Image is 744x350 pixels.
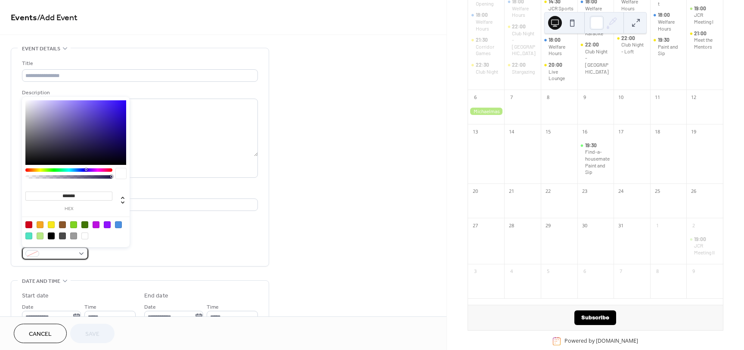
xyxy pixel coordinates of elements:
[564,338,638,345] div: Powered by
[580,93,589,102] div: 9
[476,62,490,68] span: 22:30
[658,37,670,43] span: 19:30
[650,12,687,32] div: Welfare Hours
[689,267,698,276] div: 9
[616,267,626,276] div: 7
[59,232,66,239] div: #4A4A4A
[22,59,256,68] div: Title
[686,5,723,25] div: JCR Meeting I
[22,88,256,97] div: Description
[468,108,505,115] div: Michaelmas Begins
[580,221,589,230] div: 30
[694,12,719,25] div: JCR Meeting I
[70,221,77,228] div: #7ED321
[658,12,671,19] span: 18:00
[689,93,698,102] div: 12
[25,232,32,239] div: #50E3C2
[504,62,541,75] div: Stargazing
[70,232,77,239] div: #9B9B9B
[468,12,505,32] div: Welfare Hours
[104,221,111,228] div: #9013FE
[507,127,516,136] div: 14
[22,277,60,286] span: Date and time
[81,221,88,228] div: #417505
[694,37,719,50] div: Meet the Mentors
[543,127,553,136] div: 15
[549,62,563,68] span: 20:00
[512,68,535,75] div: Stargazing
[549,37,561,43] span: 18:00
[614,35,650,55] div: Club Night - Loft
[207,303,219,312] span: Time
[59,221,66,228] div: #8B572A
[689,221,698,230] div: 2
[471,127,480,136] div: 13
[11,9,37,26] a: Events
[689,127,698,136] div: 19
[596,338,638,345] a: [DOMAIN_NAME]
[616,93,626,102] div: 10
[468,62,505,75] div: Club Night
[658,43,683,57] div: Paint and Sip
[471,221,480,230] div: 27
[580,267,589,276] div: 6
[585,48,611,75] div: Club Night - [GEOGRAPHIC_DATA]
[468,37,505,57] div: Corridor Games
[144,291,168,300] div: End date
[22,303,34,312] span: Date
[585,5,611,19] div: Welfare Hours
[81,232,88,239] div: #FFFFFF
[549,68,574,82] div: Live Lounge
[653,221,662,230] div: 1
[471,267,480,276] div: 3
[694,5,707,12] span: 19:00
[543,221,553,230] div: 29
[22,44,60,53] span: Event details
[476,43,501,57] div: Corridor Games
[37,232,43,239] div: #B8E986
[621,35,636,42] span: 22:00
[476,19,501,32] div: Welfare Hours
[686,30,723,50] div: Meet the Mentors
[543,93,553,102] div: 8
[694,30,707,37] span: 21:00
[689,186,698,196] div: 26
[512,30,537,57] div: Club Night - [GEOGRAPHIC_DATA]
[144,303,156,312] span: Date
[694,236,707,243] span: 19:00
[686,236,723,256] div: JCR Meeting II
[616,127,626,136] div: 17
[585,41,600,48] span: 22:00
[507,186,516,196] div: 21
[476,68,498,75] div: Club Night
[504,23,541,57] div: Club Night - Babylon
[543,186,553,196] div: 22
[507,267,516,276] div: 4
[580,127,589,136] div: 16
[653,186,662,196] div: 25
[543,267,553,276] div: 5
[621,41,647,55] div: Club Night - Loft
[512,23,527,30] span: 22:00
[25,221,32,228] div: #D0021B
[658,19,683,32] div: Welfare Hours
[476,12,489,19] span: 18:00
[653,127,662,136] div: 18
[512,62,527,68] span: 22:00
[37,221,43,228] div: #F5A623
[84,303,96,312] span: Time
[580,186,589,196] div: 23
[616,186,626,196] div: 24
[585,149,611,175] div: Find-a-housemate Paint and Sip
[585,142,598,149] span: 19:30
[653,93,662,102] div: 11
[14,324,67,343] button: Cancel
[653,267,662,276] div: 8
[115,221,122,228] div: #4A90E2
[471,93,480,102] div: 6
[541,62,577,82] div: Live Lounge
[93,221,99,228] div: #BD10E0
[512,5,537,19] div: Welfare Hours
[574,310,616,325] button: Subscribe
